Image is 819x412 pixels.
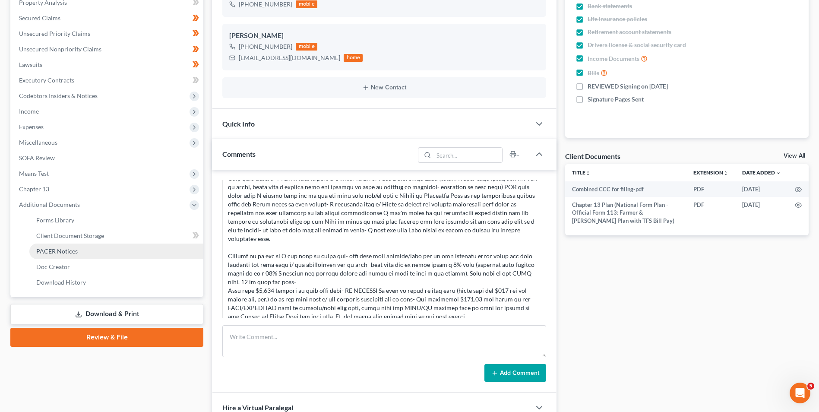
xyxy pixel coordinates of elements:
span: Expenses [19,123,44,130]
td: PDF [686,181,735,197]
iframe: Intercom live chat [790,383,810,403]
div: [EMAIL_ADDRESS][DOMAIN_NAME] [239,54,340,62]
span: Forms Library [36,216,74,224]
a: Unsecured Priority Claims [12,26,203,41]
span: Executory Contracts [19,76,74,84]
td: Chapter 13 Plan (National Form Plan - Official Form 113: Farmer & [PERSON_NAME] Plan with TFS Bil... [565,197,686,228]
span: SOFA Review [19,154,55,162]
span: PACER Notices [36,247,78,255]
span: Unsecured Nonpriority Claims [19,45,101,53]
a: Client Document Storage [29,228,203,244]
button: New Contact [229,84,539,91]
a: Executory Contracts [12,73,203,88]
div: Client Documents [565,152,620,161]
a: Download History [29,275,203,290]
a: Download & Print [10,304,203,324]
div: home [344,54,363,62]
span: Miscellaneous [19,139,57,146]
td: Combined CCC for filing-pdf [565,181,686,197]
a: PACER Notices [29,244,203,259]
span: Additional Documents [19,201,80,208]
span: Download History [36,279,86,286]
td: [DATE] [735,197,788,228]
span: Comments [222,150,256,158]
a: Titleunfold_more [572,169,591,176]
span: Lawsuits [19,61,42,68]
span: Hire a Virtual Paralegal [222,403,293,412]
i: unfold_more [585,171,591,176]
span: REVIEWED Signing on [DATE] [588,82,668,91]
a: Forms Library [29,212,203,228]
i: unfold_more [723,171,728,176]
td: PDF [686,197,735,228]
span: Unsecured Priority Claims [19,30,90,37]
span: Chapter 13 [19,185,49,193]
span: Client Document Storage [36,232,104,239]
span: Quick Info [222,120,255,128]
div: [PERSON_NAME] [229,31,539,41]
span: Doc Creator [36,263,70,270]
a: Secured Claims [12,10,203,26]
div: mobile [296,43,317,51]
a: Review & File [10,328,203,347]
button: Add Comment [484,364,546,382]
span: Means Test [19,170,49,177]
a: Lawsuits [12,57,203,73]
span: Income Documents [588,54,639,63]
span: Signature Pages Sent [588,95,644,104]
a: View All [784,153,805,159]
span: Secured Claims [19,14,60,22]
input: Search... [433,148,502,162]
span: Bills [588,69,599,77]
a: SOFA Review [12,150,203,166]
a: Doc Creator [29,259,203,275]
div: mobile [296,0,317,8]
a: Date Added expand_more [742,169,781,176]
td: [DATE] [735,181,788,197]
i: expand_more [776,171,781,176]
span: Life insurance policies [588,15,647,23]
span: Bank statements [588,2,632,10]
a: Extensionunfold_more [693,169,728,176]
span: Codebtors Insiders & Notices [19,92,98,99]
span: 5 [807,383,814,390]
span: Drivers license & social security card [588,41,686,49]
div: LOREM IPSUMD SITAM: Cons ad eli seddoeius temp inci utla- 5- etdo magn ali 4 enima minim ven quis... [228,157,541,321]
a: Unsecured Nonpriority Claims [12,41,203,57]
div: [PHONE_NUMBER] [239,42,292,51]
span: Retirement account statements [588,28,671,36]
span: Income [19,108,39,115]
